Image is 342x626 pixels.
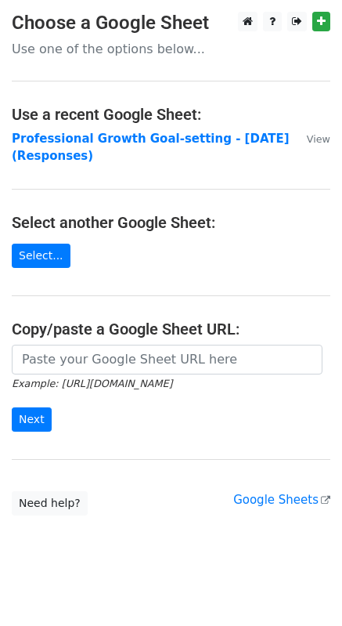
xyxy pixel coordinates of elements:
[12,407,52,432] input: Next
[264,551,342,626] iframe: Chat Widget
[12,41,330,57] p: Use one of the options below...
[12,345,322,375] input: Paste your Google Sheet URL here
[12,320,330,338] h4: Copy/paste a Google Sheet URL:
[291,132,330,146] a: View
[12,105,330,124] h4: Use a recent Google Sheet:
[12,12,330,34] h3: Choose a Google Sheet
[12,491,88,516] a: Need help?
[233,493,330,507] a: Google Sheets
[12,132,290,164] a: Professional Growth Goal-setting - [DATE] (Responses)
[307,133,330,145] small: View
[12,244,70,268] a: Select...
[12,378,172,389] small: Example: [URL][DOMAIN_NAME]
[12,213,330,232] h4: Select another Google Sheet:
